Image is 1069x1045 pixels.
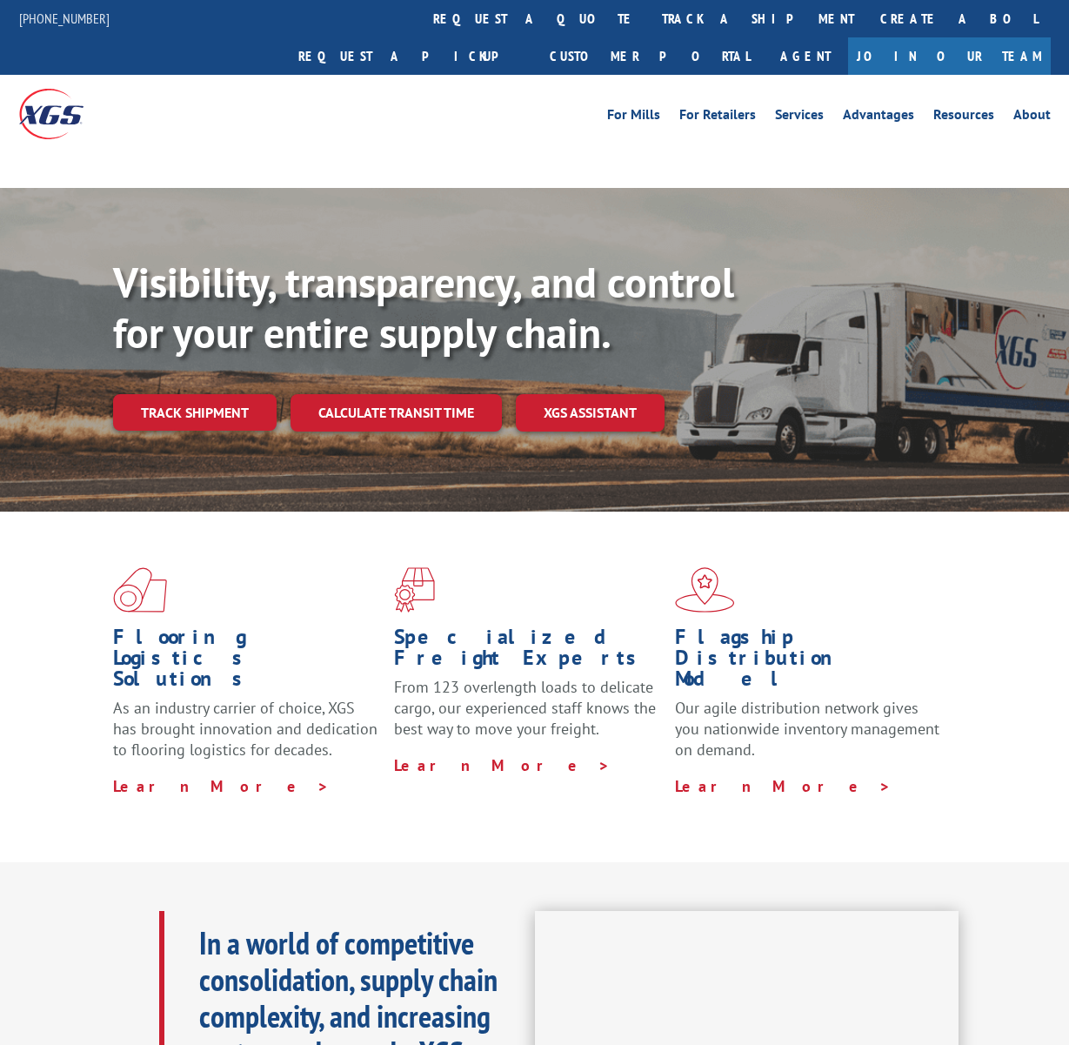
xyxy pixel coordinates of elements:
[679,108,756,127] a: For Retailers
[843,108,914,127] a: Advantages
[113,255,734,359] b: Visibility, transparency, and control for your entire supply chain.
[113,394,277,431] a: Track shipment
[113,776,330,796] a: Learn More >
[291,394,502,432] a: Calculate transit time
[607,108,660,127] a: For Mills
[113,698,377,760] span: As an industry carrier of choice, XGS has brought innovation and dedication to flooring logistics...
[775,108,824,127] a: Services
[394,567,435,613] img: xgs-icon-focused-on-flooring-red
[19,10,110,27] a: [PHONE_NUMBER]
[763,37,848,75] a: Agent
[675,776,892,796] a: Learn More >
[537,37,763,75] a: Customer Portal
[848,37,1051,75] a: Join Our Team
[675,567,735,613] img: xgs-icon-flagship-distribution-model-red
[394,755,611,775] a: Learn More >
[516,394,665,432] a: XGS ASSISTANT
[113,567,167,613] img: xgs-icon-total-supply-chain-intelligence-red
[675,626,943,698] h1: Flagship Distribution Model
[394,677,662,754] p: From 123 overlength loads to delicate cargo, our experienced staff knows the best way to move you...
[933,108,994,127] a: Resources
[285,37,537,75] a: Request a pickup
[113,626,381,698] h1: Flooring Logistics Solutions
[1013,108,1051,127] a: About
[394,626,662,677] h1: Specialized Freight Experts
[675,698,939,760] span: Our agile distribution network gives you nationwide inventory management on demand.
